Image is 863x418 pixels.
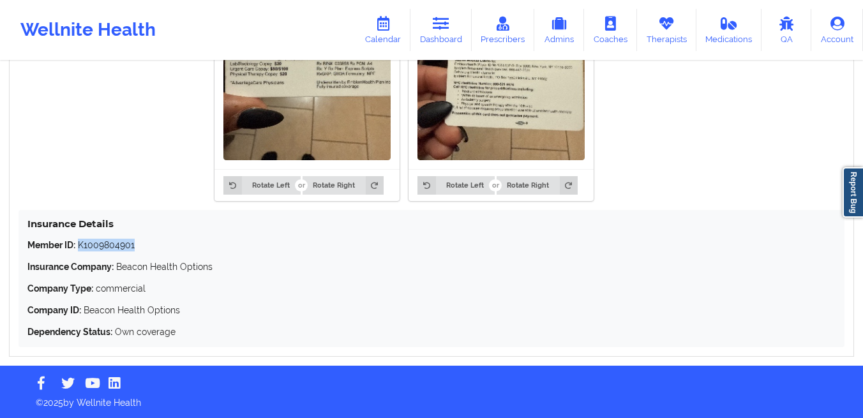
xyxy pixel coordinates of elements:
[811,9,863,51] a: Account
[27,304,836,317] p: Beacon Health Options
[696,9,762,51] a: Medications
[27,218,836,230] h4: Insurance Details
[410,9,472,51] a: Dashboard
[27,387,836,409] p: © 2025 by Wellnite Health
[497,176,578,194] button: Rotate Right
[584,9,637,51] a: Coaches
[27,239,836,251] p: K1009804901
[27,260,836,273] p: Beacon Health Options
[417,176,494,194] button: Rotate Left
[27,305,81,315] strong: Company ID:
[223,176,300,194] button: Rotate Left
[27,262,114,272] strong: Insurance Company:
[356,9,410,51] a: Calendar
[843,167,863,218] a: Report Bug
[27,325,836,338] p: Own coverage
[27,282,836,295] p: commercial
[472,9,535,51] a: Prescribers
[27,240,75,250] strong: Member ID:
[303,176,384,194] button: Rotate Right
[27,283,93,294] strong: Company Type:
[534,9,584,51] a: Admins
[27,327,112,337] strong: Dependency Status:
[637,9,696,51] a: Therapists
[762,9,811,51] a: QA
